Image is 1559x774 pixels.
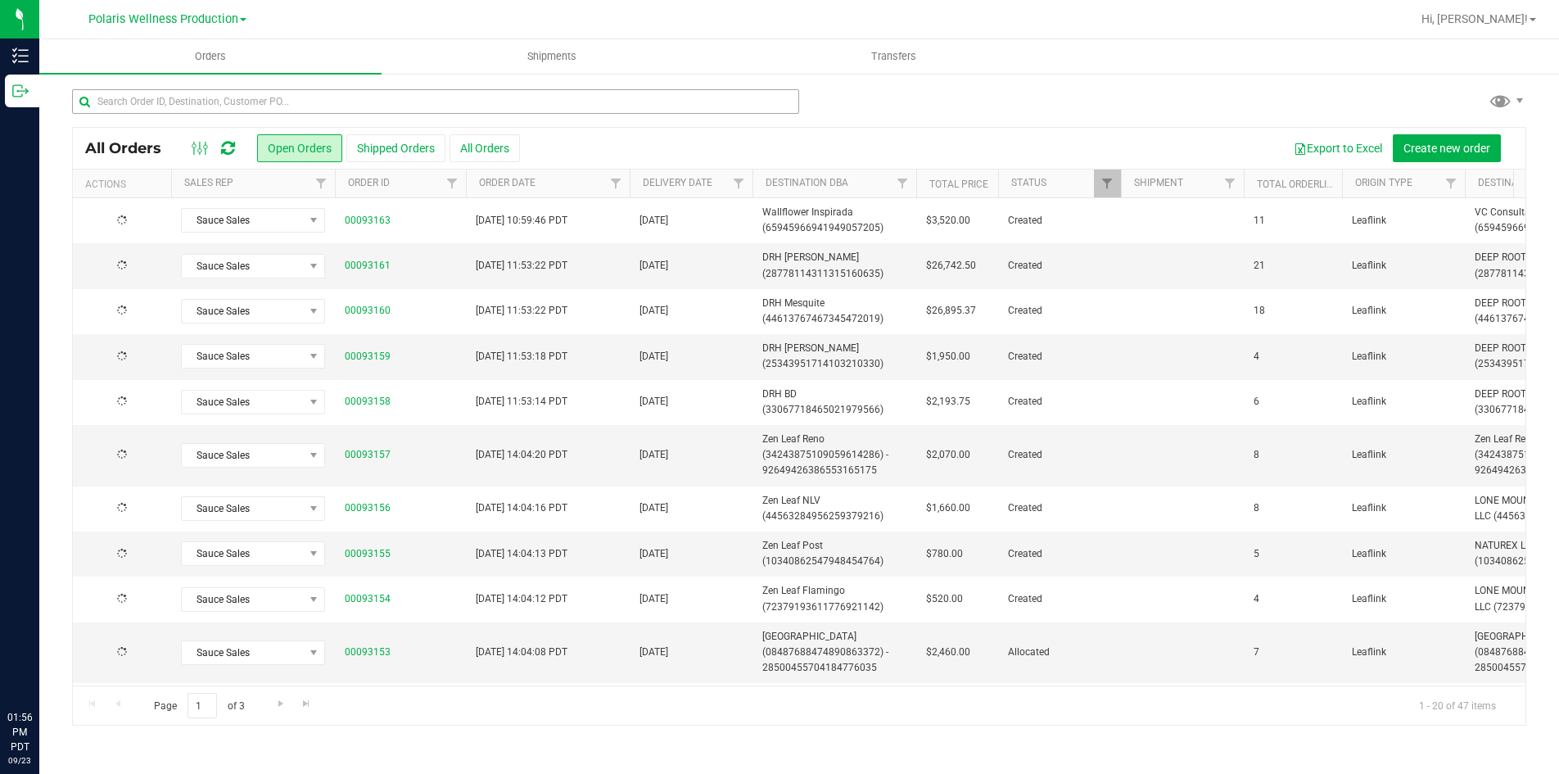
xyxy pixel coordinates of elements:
inline-svg: Outbound [12,83,29,99]
button: Open Orders [257,134,342,162]
span: 8 [1254,500,1259,516]
span: Sauce Sales [182,300,304,323]
span: [DATE] [639,447,668,463]
span: $3,520.00 [926,213,970,229]
div: Actions [85,179,165,190]
span: 21 [1254,258,1265,274]
a: Filter [439,170,466,197]
span: Sauce Sales [182,542,304,565]
span: Created [1008,303,1111,319]
a: Filter [308,170,335,197]
span: [DATE] 14:04:16 PDT [476,500,567,516]
span: Leaflink [1352,213,1455,229]
span: Sauce Sales [182,641,304,664]
a: Go to the last page [295,693,319,715]
span: $1,660.00 [926,500,970,516]
input: 1 [188,693,217,718]
a: Origin Type [1355,177,1412,188]
span: [DATE] [639,546,668,562]
span: Page of 3 [140,693,258,718]
span: Sauce Sales [182,255,304,278]
span: 6 [1254,394,1259,410]
span: 8 [1254,447,1259,463]
span: Created [1008,447,1111,463]
span: Zen Leaf Flamingo (72379193611776921142) [762,583,906,614]
a: Go to the next page [269,693,292,715]
a: Order Date [479,177,535,188]
a: Order ID [348,177,390,188]
iframe: Resource center unread badge [48,640,68,660]
span: DRH Mesquite (44613767467345472019) [762,296,906,327]
a: Orders [39,39,382,74]
a: 00093161 [345,258,391,274]
span: [DATE] 11:53:18 PDT [476,349,567,364]
a: 00093158 [345,394,391,410]
a: Filter [1438,170,1465,197]
span: Leaflink [1352,349,1455,364]
span: All Orders [85,139,178,157]
span: [DATE] [639,645,668,660]
span: $520.00 [926,591,963,607]
span: Leaflink [1352,546,1455,562]
span: [DATE] [639,500,668,516]
span: Created [1008,213,1111,229]
button: All Orders [450,134,520,162]
a: Filter [1094,170,1121,197]
span: Wallflower Inspirada (65945966941949057205) [762,205,906,236]
span: Leaflink [1352,258,1455,274]
span: Polaris Wellness Production [88,12,238,26]
span: 4 [1254,349,1259,364]
span: 11 [1254,213,1265,229]
span: [DATE] [639,591,668,607]
span: [DATE] 14:04:13 PDT [476,546,567,562]
span: $2,070.00 [926,447,970,463]
a: Total Orderlines [1257,179,1345,190]
span: Created [1008,258,1111,274]
span: $2,460.00 [926,645,970,660]
a: 00093153 [345,645,391,660]
span: Zen Leaf Post (10340862547948454764) [762,538,906,569]
span: DRH [PERSON_NAME] (25343951714103210330) [762,341,906,372]
a: 00093157 [345,447,391,463]
span: [DATE] 11:53:22 PDT [476,303,567,319]
a: Sales Rep [184,177,233,188]
span: Sauce Sales [182,345,304,368]
a: Filter [725,170,752,197]
span: Leaflink [1352,645,1455,660]
span: [DATE] [639,349,668,364]
a: Destination [1478,177,1539,188]
a: Filter [603,170,630,197]
span: Sauce Sales [182,497,304,520]
span: DRH [PERSON_NAME] (28778114311315160635) [762,250,906,281]
span: Sauce Sales [182,444,304,467]
span: Leaflink [1352,500,1455,516]
span: Leaflink [1352,591,1455,607]
p: 01:56 PM PDT [7,710,32,754]
a: 00093156 [345,500,391,516]
a: Destination DBA [766,177,848,188]
button: Export to Excel [1283,134,1393,162]
span: [DATE] 11:53:22 PDT [476,258,567,274]
span: 4 [1254,591,1259,607]
span: Create new order [1403,142,1490,155]
span: Sauce Sales [182,588,304,611]
span: [DATE] 10:59:46 PDT [476,213,567,229]
a: Filter [889,170,916,197]
span: $26,895.37 [926,303,976,319]
span: [GEOGRAPHIC_DATA] (08487688474890863372) - 28500455704184776035 [762,629,906,677]
input: Search Order ID, Destination, Customer PO... [72,89,799,114]
span: Leaflink [1352,447,1455,463]
span: [DATE] [639,213,668,229]
a: 00093154 [345,591,391,607]
a: Filter [1217,170,1244,197]
span: [DATE] 14:04:12 PDT [476,591,567,607]
span: [DATE] 14:04:20 PDT [476,447,567,463]
span: Sauce Sales [182,209,304,232]
span: Sauce Sales [182,391,304,414]
span: $780.00 [926,546,963,562]
a: Total Price [929,179,988,190]
span: $2,193.75 [926,394,970,410]
span: [DATE] [639,303,668,319]
span: [DATE] 14:04:08 PDT [476,645,567,660]
button: Create new order [1393,134,1501,162]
